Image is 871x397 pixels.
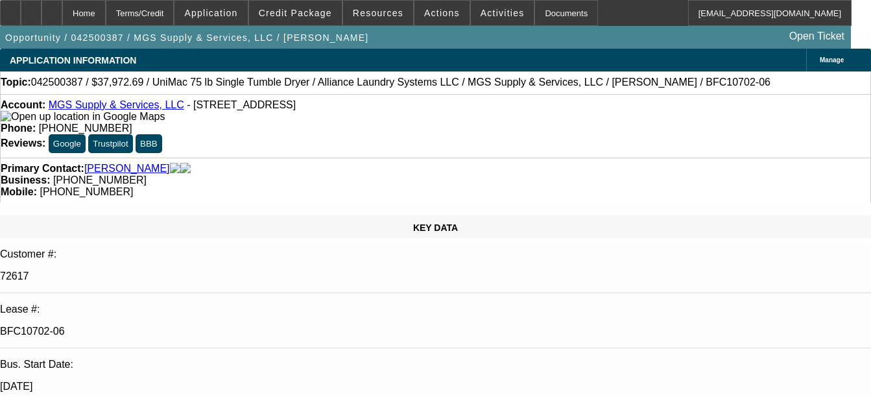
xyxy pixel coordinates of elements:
button: Resources [343,1,413,25]
span: [PHONE_NUMBER] [40,186,133,197]
a: View Google Maps [1,111,165,122]
span: - [STREET_ADDRESS] [187,99,296,110]
span: Actions [424,8,460,18]
span: Manage [820,56,844,64]
strong: Primary Contact: [1,163,84,174]
img: facebook-icon.png [170,163,180,174]
span: Opportunity / 042500387 / MGS Supply & Services, LLC / [PERSON_NAME] [5,32,368,43]
strong: Topic: [1,77,31,88]
strong: Business: [1,174,50,186]
span: Credit Package [259,8,332,18]
img: Open up location in Google Maps [1,111,165,123]
button: Application [174,1,247,25]
button: Activities [471,1,534,25]
a: Open Ticket [784,25,850,47]
span: Activities [481,8,525,18]
button: Credit Package [249,1,342,25]
button: BBB [136,134,162,153]
a: [PERSON_NAME] [84,163,170,174]
strong: Phone: [1,123,36,134]
a: MGS Supply & Services, LLC [49,99,184,110]
button: Actions [414,1,470,25]
img: linkedin-icon.png [180,163,191,174]
span: APPLICATION INFORMATION [10,55,136,66]
strong: Account: [1,99,45,110]
span: Application [184,8,237,18]
span: 042500387 / $37,972.69 / UniMac 75 lb Single Tumble Dryer / Alliance Laundry Systems LLC / MGS Su... [31,77,770,88]
strong: Reviews: [1,138,45,149]
span: KEY DATA [413,223,458,233]
span: [PHONE_NUMBER] [39,123,132,134]
span: [PHONE_NUMBER] [53,174,147,186]
button: Google [49,134,86,153]
strong: Mobile: [1,186,37,197]
span: Resources [353,8,403,18]
button: Trustpilot [88,134,132,153]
